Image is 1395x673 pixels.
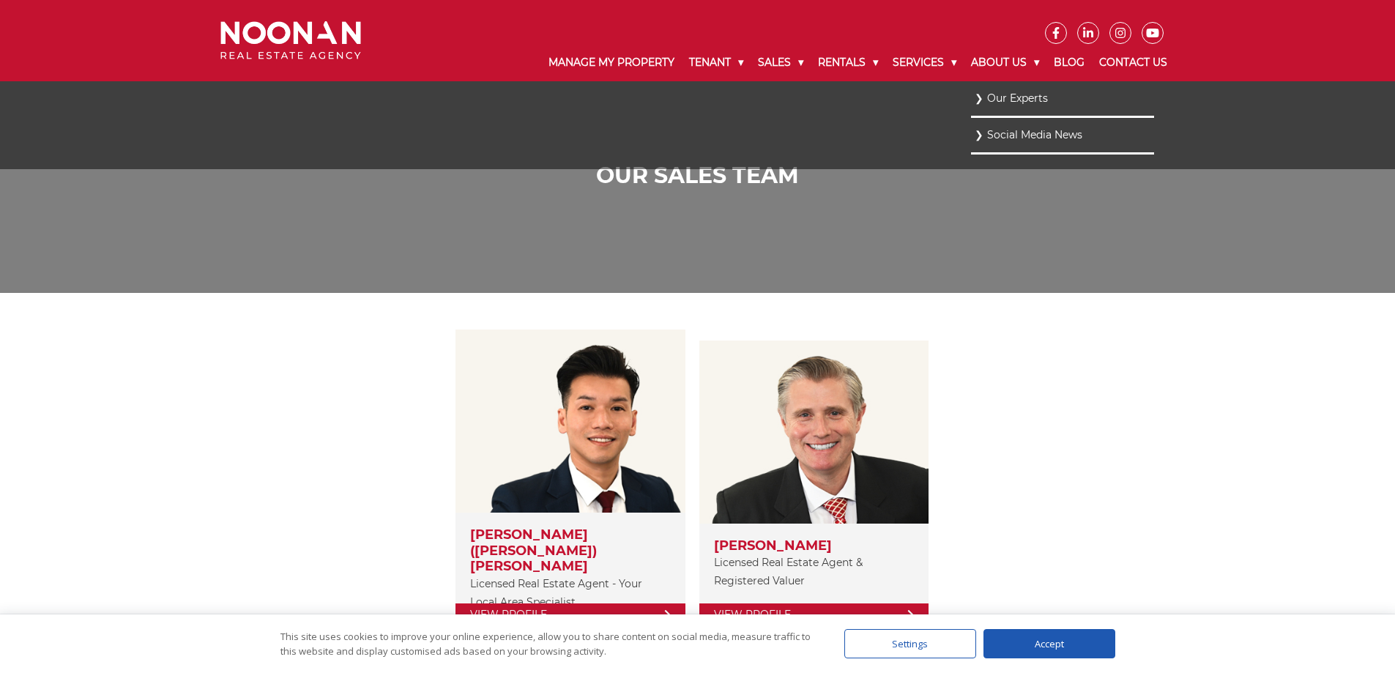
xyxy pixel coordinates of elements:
[470,575,670,611] p: Licensed Real Estate Agent - Your Local Area Specialist
[699,603,929,626] a: View Profile
[455,603,685,626] a: View Profile
[541,44,682,81] a: Manage My Property
[983,629,1115,658] div: Accept
[975,125,1150,145] a: Social Media News
[885,44,964,81] a: Services
[1046,44,1092,81] a: Blog
[470,527,670,575] h3: [PERSON_NAME] ([PERSON_NAME]) [PERSON_NAME]
[1092,44,1175,81] a: Contact Us
[220,21,361,60] img: Noonan Real Estate Agency
[714,538,914,554] h3: [PERSON_NAME]
[844,629,976,658] div: Settings
[975,89,1150,108] a: Our Experts
[751,44,811,81] a: Sales
[224,163,1171,189] h1: Our Sales Team
[964,44,1046,81] a: About Us
[811,44,885,81] a: Rentals
[280,629,815,658] div: This site uses cookies to improve your online experience, allow you to share content on social me...
[714,554,914,590] p: Licensed Real Estate Agent & Registered Valuer
[682,44,751,81] a: Tenant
